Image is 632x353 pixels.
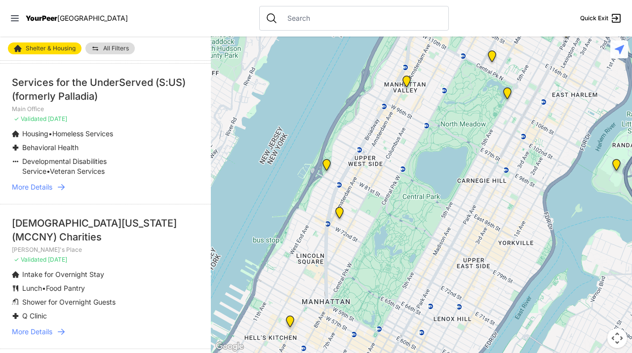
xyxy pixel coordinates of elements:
[22,129,48,138] span: Housing
[46,167,50,175] span: •
[22,298,116,306] span: Shower for Overnight Guests
[12,182,52,192] span: More Details
[46,284,85,292] span: Food Pantry
[12,327,199,337] a: More Details
[26,45,76,51] span: Shelter & Housing
[284,315,296,331] div: 9th Avenue Drop-in Center
[320,159,333,175] div: Administrative Office, No Walk-Ins
[22,143,79,152] span: Behavioral Health
[48,115,67,122] span: [DATE]
[213,340,246,353] a: Open this area in Google Maps (opens a new window)
[12,182,199,192] a: More Details
[26,14,57,22] span: YourPeer
[26,15,128,21] a: YourPeer[GEOGRAPHIC_DATA]
[607,328,627,348] button: Map camera controls
[22,284,42,292] span: Lunch
[560,26,572,42] div: Bailey House, Inc.
[48,256,67,263] span: [DATE]
[12,216,199,244] div: [DEMOGRAPHIC_DATA][US_STATE] (MCCNY) Charities
[12,76,199,103] div: Services for the UnderServed (S:US) (formerly Palladia)
[333,207,346,223] div: Hamilton Senior Center
[14,256,46,263] span: ✓ Validated
[12,105,199,113] p: Main Office
[48,129,52,138] span: •
[213,340,246,353] img: Google
[610,159,623,175] div: Keener Men's Shelter
[22,157,107,175] span: Developmental Disabilities Service
[400,76,413,91] div: Trinity Lutheran Church
[12,246,199,254] p: [PERSON_NAME]'s Place
[486,50,498,66] div: 820 MRT Residential Chemical Dependence Treatment Program
[103,45,129,51] span: All Filters
[580,12,622,24] a: Quick Exit
[22,270,104,278] span: Intake for Overnight Stay
[12,327,52,337] span: More Details
[57,14,128,22] span: [GEOGRAPHIC_DATA]
[580,14,608,22] span: Quick Exit
[22,312,47,320] span: Q Clinic
[42,284,46,292] span: •
[14,115,46,122] span: ✓ Validated
[85,42,135,54] a: All Filters
[8,42,81,54] a: Shelter & Housing
[281,13,442,23] input: Search
[50,167,105,175] span: Veteran Services
[52,129,113,138] span: Homeless Services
